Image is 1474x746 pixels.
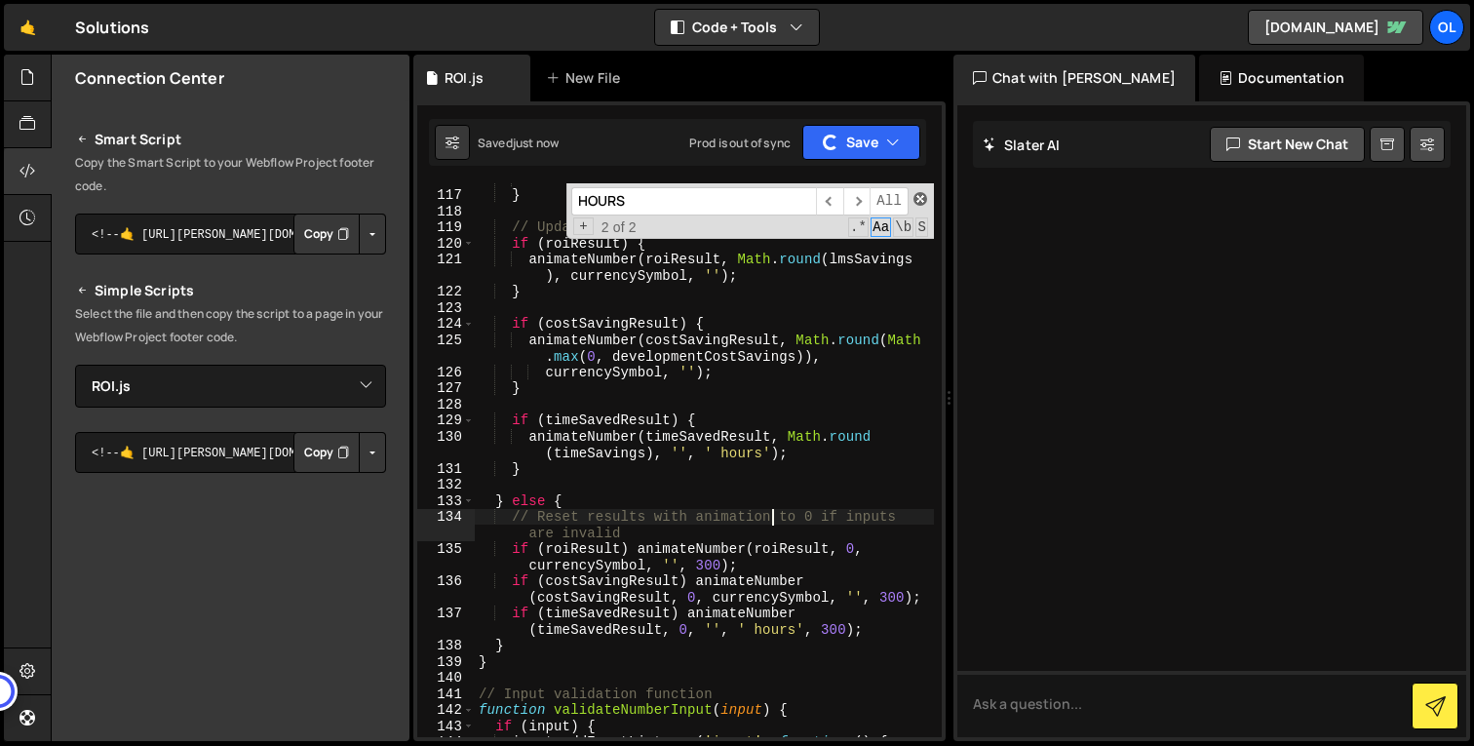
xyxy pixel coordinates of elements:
[953,55,1195,101] div: Chat with [PERSON_NAME]
[4,4,52,51] a: 🤙
[417,573,475,606] div: 136
[871,217,891,237] span: CaseSensitive Search
[417,719,475,735] div: 143
[1248,10,1423,45] a: [DOMAIN_NAME]
[417,284,475,300] div: 122
[417,333,475,365] div: 125
[689,135,791,151] div: Prod is out of sync
[417,670,475,687] div: 140
[417,300,475,317] div: 123
[293,214,360,255] button: Copy
[417,316,475,333] div: 124
[417,638,475,654] div: 138
[75,302,386,349] p: Select the file and then copy the script to a page in your Webflow Project footer code.
[843,187,871,216] span: ​
[417,461,475,478] div: 131
[417,606,475,638] div: 137
[1199,55,1364,101] div: Documentation
[75,67,224,89] h2: Connection Center
[75,432,386,473] textarea: <!--🤙 [URL][PERSON_NAME][DOMAIN_NAME]> <script>document.addEventListener("DOMContentLoaded", func...
[75,151,386,198] p: Copy the Smart Script to your Webflow Project footer code.
[983,136,1061,154] h2: Slater AI
[546,68,628,88] div: New File
[417,252,475,284] div: 121
[75,16,149,39] div: Solutions
[417,380,475,397] div: 127
[816,187,843,216] span: ​
[893,217,913,237] span: Whole Word Search
[417,687,475,703] div: 141
[75,128,386,151] h2: Smart Script
[417,187,475,204] div: 117
[75,214,386,255] textarea: <!--🤙 [URL][PERSON_NAME][DOMAIN_NAME]> <script>document.addEventListener("DOMContentLoaded", func...
[848,217,869,237] span: RegExp Search
[417,236,475,253] div: 120
[293,432,360,473] button: Copy
[417,412,475,429] div: 129
[417,702,475,719] div: 142
[1429,10,1464,45] a: OL
[417,219,475,236] div: 119
[417,429,475,461] div: 130
[417,204,475,220] div: 118
[293,432,386,473] div: Button group with nested dropdown
[573,217,594,236] span: Toggle Replace mode
[293,214,386,255] div: Button group with nested dropdown
[75,505,388,681] iframe: YouTube video player
[478,135,559,151] div: Saved
[1210,127,1365,162] button: Start new chat
[417,654,475,671] div: 139
[75,279,386,302] h2: Simple Scripts
[417,477,475,493] div: 132
[417,397,475,413] div: 128
[870,187,909,216] span: Alt-Enter
[417,509,475,541] div: 134
[655,10,819,45] button: Code + Tools
[445,68,484,88] div: ROI.js
[417,541,475,573] div: 135
[417,493,475,510] div: 133
[594,219,644,236] span: 2 of 2
[571,187,816,216] input: Search for
[417,365,475,381] div: 126
[513,135,559,151] div: just now
[802,125,920,160] button: Save
[915,217,928,237] span: Search In Selection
